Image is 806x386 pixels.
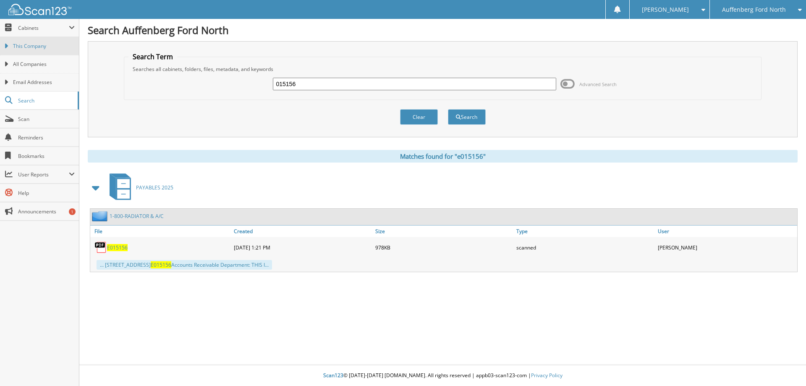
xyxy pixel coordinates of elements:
[90,226,232,237] a: File
[107,244,128,251] a: E015156
[18,171,69,178] span: User Reports
[642,7,689,12] span: [PERSON_NAME]
[323,372,343,379] span: Scan123
[232,226,373,237] a: Created
[531,372,563,379] a: Privacy Policy
[88,150,798,163] div: Matches found for "e015156"
[8,4,71,15] img: scan123-logo-white.svg
[448,109,486,125] button: Search
[88,23,798,37] h1: Search Auffenberg Ford North
[136,184,173,191] span: PAYABLES 2025
[13,79,75,86] span: Email Addresses
[128,66,757,73] div: Searches all cabinets, folders, files, metadata, and keywords
[373,226,515,237] a: Size
[400,109,438,125] button: Clear
[18,189,75,197] span: Help
[656,239,797,256] div: [PERSON_NAME]
[18,134,75,141] span: Reminders
[514,239,656,256] div: scanned
[656,226,797,237] a: User
[151,261,171,268] span: E015156
[18,24,69,32] span: Cabinets
[373,239,515,256] div: 978KB
[110,213,164,220] a: 1-800-RADIATOR & A/C
[69,208,76,215] div: 1
[128,52,177,61] legend: Search Term
[18,116,75,123] span: Scan
[722,7,786,12] span: Auffenberg Ford North
[232,239,373,256] div: [DATE] 1:21 PM
[579,81,617,87] span: Advanced Search
[514,226,656,237] a: Type
[97,260,272,270] div: ... [STREET_ADDRESS] Accounts Receivable Department: THIS I...
[94,241,107,254] img: PDF.png
[79,365,806,386] div: © [DATE]-[DATE] [DOMAIN_NAME]. All rights reserved | appb03-scan123-com |
[18,152,75,160] span: Bookmarks
[13,60,75,68] span: All Companies
[105,171,173,204] a: PAYABLES 2025
[18,97,73,104] span: Search
[18,208,75,215] span: Announcements
[13,42,75,50] span: This Company
[92,211,110,221] img: folder2.png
